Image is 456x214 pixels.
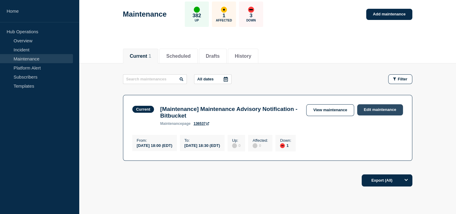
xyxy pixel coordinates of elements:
p: Down [246,19,256,22]
h3: [Maintenance] Maintenance Advisory Notification - Bitbucket [160,106,300,119]
p: 382 [193,13,201,19]
p: From : [137,138,172,143]
p: Up : [232,138,241,143]
a: Edit maintenance [357,104,403,115]
span: Filter [398,77,407,81]
button: Drafts [206,53,220,59]
p: Affected [216,19,232,22]
button: Options [400,174,412,186]
a: 136537 [193,122,209,126]
div: disabled [232,143,237,148]
p: To : [184,138,220,143]
p: page [160,122,190,126]
p: 1 [222,13,225,19]
a: Add maintenance [366,9,412,20]
div: down [280,143,285,148]
div: disabled [253,143,257,148]
div: 0 [232,143,241,148]
h1: Maintenance [123,10,167,18]
div: down [248,7,254,13]
p: Up [195,19,199,22]
div: up [194,7,200,13]
p: 3 [250,13,252,19]
div: 0 [253,143,268,148]
div: [DATE] 18:30 (EDT) [184,143,220,148]
span: maintenance [160,122,182,126]
p: Down : [280,138,291,143]
button: Export (All) [362,174,412,186]
button: Filter [388,74,412,84]
p: Affected : [253,138,268,143]
span: 1 [149,53,151,59]
div: affected [221,7,227,13]
input: Search maintenances [123,74,187,84]
button: All dates [194,74,231,84]
div: [DATE] 18:00 (EDT) [137,143,172,148]
button: Scheduled [166,53,191,59]
div: Current [136,107,150,112]
p: All dates [197,77,214,81]
button: History [235,53,251,59]
a: View maintenance [306,104,354,116]
div: 1 [280,143,291,148]
button: Current 1 [130,53,151,59]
